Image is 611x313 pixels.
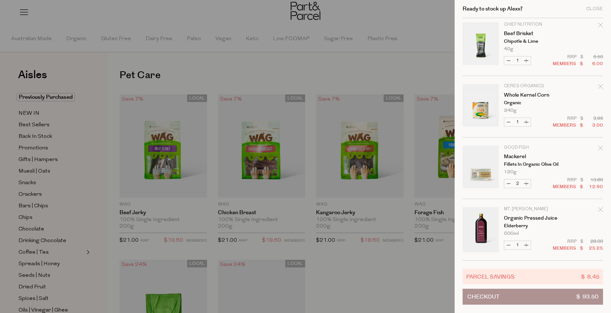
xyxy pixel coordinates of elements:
h2: Ready to stock up Alexx? [463,6,523,12]
button: Checkout$ 93.50 [463,289,603,305]
input: QTY Organic Pressed Juice [513,241,522,249]
div: Close [586,7,603,11]
p: Organic [504,101,560,105]
p: Ceres Organics [504,84,560,88]
a: Mackerel [504,154,560,159]
span: Parcel Savings [466,272,515,281]
span: 340g [504,108,517,113]
span: 40g [504,47,513,51]
a: Whole Kernel Corn [504,93,560,98]
a: Organic Pressed Juice [504,216,560,221]
p: Elderberry [504,224,560,228]
div: Remove Beef Brisket [598,21,603,31]
input: QTY Mackerel [513,179,522,188]
a: Beef Brisket [504,31,560,36]
p: Chipotle & Lime [504,39,560,44]
span: 120g [504,170,517,174]
span: Checkout [467,289,500,304]
span: $ 93.50 [576,289,598,304]
p: Chief Nutrition [504,22,560,27]
p: Fillets in Organic Olive Oil [504,162,560,167]
div: Remove Organic Pressed Juice [598,206,603,216]
span: 500ml [504,231,519,236]
input: QTY Whole Kernel Corn [513,118,522,126]
input: QTY Beef Brisket [513,56,522,65]
div: Remove Mackerel [598,144,603,154]
p: Good Fish [504,145,560,150]
p: Mt. [PERSON_NAME] [504,207,560,211]
span: $ 8.45 [581,272,599,281]
div: Remove Whole Kernel Corn [598,83,603,93]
